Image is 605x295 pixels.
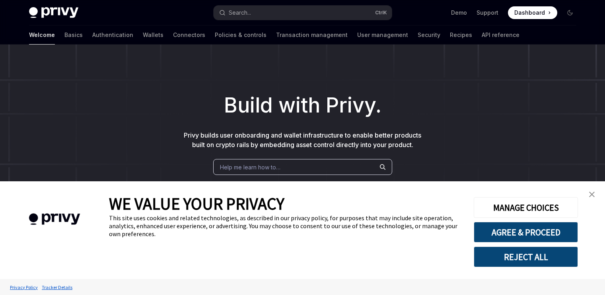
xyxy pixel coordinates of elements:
[64,25,83,45] a: Basics
[418,25,440,45] a: Security
[109,193,284,214] span: WE VALUE YOUR PRIVACY
[564,6,576,19] button: Toggle dark mode
[29,25,55,45] a: Welcome
[474,222,578,243] button: AGREE & PROCEED
[482,25,519,45] a: API reference
[357,25,408,45] a: User management
[40,280,74,294] a: Tracker Details
[450,25,472,45] a: Recipes
[8,280,40,294] a: Privacy Policy
[584,186,600,202] a: close banner
[173,25,205,45] a: Connectors
[220,163,280,171] span: Help me learn how to…
[109,214,462,238] div: This site uses cookies and related technologies, as described in our privacy policy, for purposes...
[474,246,578,267] button: REJECT ALL
[589,192,595,197] img: close banner
[229,8,251,17] div: Search...
[276,25,348,45] a: Transaction management
[451,9,467,17] a: Demo
[13,90,592,121] h1: Build with Privy.
[29,7,78,18] img: dark logo
[474,197,578,218] button: MANAGE CHOICES
[92,25,133,45] a: Authentication
[477,9,498,17] a: Support
[514,9,545,17] span: Dashboard
[375,10,387,16] span: Ctrl K
[143,25,163,45] a: Wallets
[214,6,392,20] button: Open search
[508,6,557,19] a: Dashboard
[215,25,267,45] a: Policies & controls
[184,131,421,149] span: Privy builds user onboarding and wallet infrastructure to enable better products built on crypto ...
[12,202,97,237] img: company logo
